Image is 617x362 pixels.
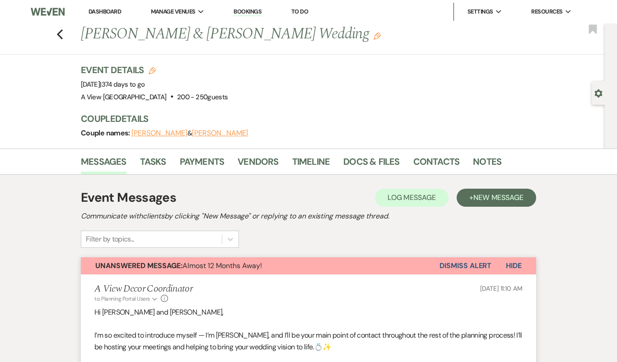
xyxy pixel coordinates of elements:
span: 374 days to go [102,80,145,89]
h1: Event Messages [81,188,176,207]
h3: Event Details [81,64,228,76]
span: Log Message [388,193,436,202]
a: Dashboard [89,8,121,15]
button: Dismiss Alert [439,257,491,274]
span: A View [GEOGRAPHIC_DATA] [81,93,167,102]
a: Docs & Files [343,154,399,174]
strong: Unanswered Message: [95,261,182,270]
button: +New Message [457,189,536,207]
a: Vendors [238,154,278,174]
h5: A View Decor Coordinator [94,283,192,295]
a: Timeline [292,154,330,174]
p: Hi [PERSON_NAME] and [PERSON_NAME], [94,306,523,318]
img: Weven Logo [31,2,65,21]
span: Hide [506,261,522,270]
a: Notes [473,154,501,174]
span: Resources [531,7,562,16]
div: Filter by topics... [86,234,134,245]
a: To Do [291,8,308,15]
h2: Communicate with clients by clicking "New Message" or replying to an existing message thread. [81,211,536,222]
span: to: Planning Portal Users [94,295,150,302]
a: Contacts [413,154,460,174]
a: Messages [81,154,126,174]
span: New Message [473,193,524,202]
h1: [PERSON_NAME] & [PERSON_NAME] Wedding [81,23,486,45]
span: & [131,129,248,138]
span: | [100,80,145,89]
button: to: Planning Portal Users [94,295,159,303]
button: Edit [374,32,381,40]
span: Couple names: [81,128,131,138]
a: Payments [180,154,224,174]
button: [PERSON_NAME] [131,130,187,137]
button: [PERSON_NAME] [192,130,248,137]
a: Tasks [140,154,166,174]
a: Bookings [234,8,262,16]
span: [DATE] [81,80,145,89]
h3: Couple Details [81,112,587,125]
span: Manage Venues [151,7,196,16]
span: Almost 12 Months Away! [95,261,262,270]
button: Log Message [375,189,449,207]
p: I’m so excited to introduce myself — I’m [PERSON_NAME], and I’ll be your main point of contact th... [94,330,523,353]
span: [DATE] 11:10 AM [480,284,523,292]
button: Hide [491,257,536,274]
button: Unanswered Message:Almost 12 Months Away! [81,257,439,274]
span: Settings [467,7,493,16]
span: 200 - 250 guests [177,93,228,102]
button: Open lead details [594,88,603,97]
